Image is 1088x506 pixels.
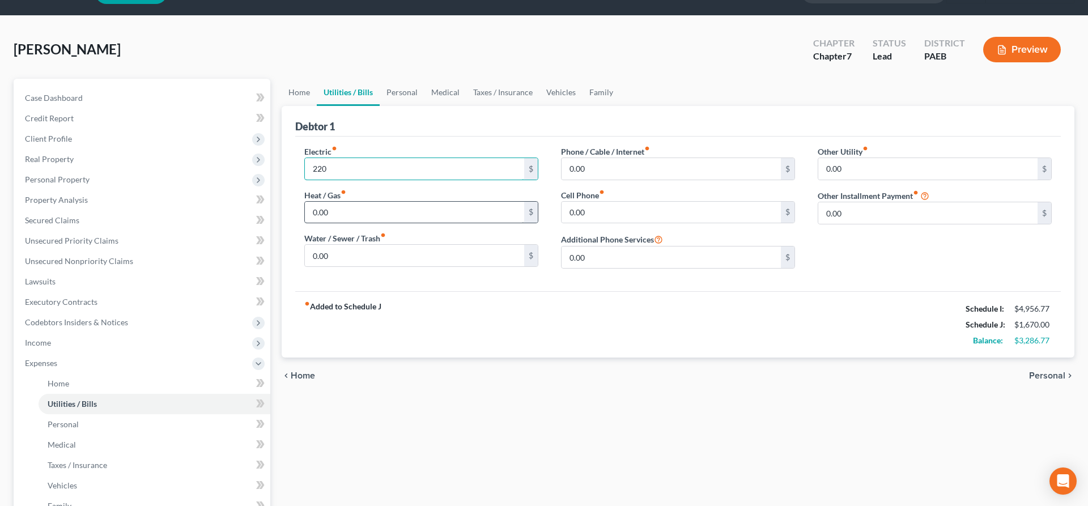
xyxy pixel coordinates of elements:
a: Lawsuits [16,271,270,292]
input: -- [818,158,1038,180]
div: Lead [873,50,906,63]
a: Taxes / Insurance [39,455,270,475]
a: Home [39,373,270,394]
span: Home [291,371,315,380]
span: Expenses [25,358,57,368]
span: Real Property [25,154,74,164]
label: Other Utility [818,146,868,158]
div: $ [1038,158,1051,180]
a: Taxes / Insurance [466,79,539,106]
a: Credit Report [16,108,270,129]
a: Case Dashboard [16,88,270,108]
i: fiber_manual_record [341,189,346,195]
i: chevron_left [282,371,291,380]
span: [PERSON_NAME] [14,41,121,57]
div: $4,956.77 [1014,303,1052,314]
a: Personal [39,414,270,435]
div: $1,670.00 [1014,319,1052,330]
span: Case Dashboard [25,93,83,103]
span: Utilities / Bills [48,399,97,409]
div: Chapter [813,37,855,50]
button: Preview [983,37,1061,62]
a: Utilities / Bills [317,79,380,106]
input: -- [562,158,781,180]
span: Vehicles [48,481,77,490]
div: $ [781,202,794,223]
i: fiber_manual_record [331,146,337,151]
span: Property Analysis [25,195,88,205]
input: -- [562,202,781,223]
span: Unsecured Priority Claims [25,236,118,245]
div: $3,286.77 [1014,335,1052,346]
a: Executory Contracts [16,292,270,312]
i: fiber_manual_record [599,189,605,195]
a: Personal [380,79,424,106]
a: Medical [424,79,466,106]
div: Chapter [813,50,855,63]
div: $ [524,245,538,266]
span: Medical [48,440,76,449]
span: Secured Claims [25,215,79,225]
div: PAEB [924,50,965,63]
i: fiber_manual_record [862,146,868,151]
strong: Schedule I: [966,304,1004,313]
button: chevron_left Home [282,371,315,380]
div: $ [524,202,538,223]
input: -- [818,202,1038,224]
i: fiber_manual_record [644,146,650,151]
label: Electric [304,146,337,158]
input: -- [305,245,524,266]
button: Personal chevron_right [1029,371,1074,380]
a: Home [282,79,317,106]
span: Codebtors Insiders & Notices [25,317,128,327]
span: Personal Property [25,175,90,184]
a: Medical [39,435,270,455]
a: Unsecured Priority Claims [16,231,270,251]
input: -- [305,158,524,180]
div: District [924,37,965,50]
span: Unsecured Nonpriority Claims [25,256,133,266]
label: Other Installment Payment [818,190,919,202]
div: $ [524,158,538,180]
span: Client Profile [25,134,72,143]
strong: Balance: [973,335,1003,345]
span: Home [48,379,69,388]
label: Heat / Gas [304,189,346,201]
a: Vehicles [39,475,270,496]
i: fiber_manual_record [380,232,386,238]
label: Cell Phone [561,189,605,201]
a: Unsecured Nonpriority Claims [16,251,270,271]
i: fiber_manual_record [913,190,919,195]
i: fiber_manual_record [304,301,310,307]
div: $ [781,246,794,268]
a: Vehicles [539,79,583,106]
span: 7 [847,50,852,61]
span: Taxes / Insurance [48,460,107,470]
a: Secured Claims [16,210,270,231]
input: -- [305,202,524,223]
span: Credit Report [25,113,74,123]
input: -- [562,246,781,268]
span: Personal [1029,371,1065,380]
div: Debtor 1 [295,120,335,133]
span: Lawsuits [25,277,56,286]
span: Personal [48,419,79,429]
a: Utilities / Bills [39,394,270,414]
label: Water / Sewer / Trash [304,232,386,244]
strong: Schedule J: [966,320,1005,329]
div: $ [781,158,794,180]
div: $ [1038,202,1051,224]
a: Family [583,79,620,106]
strong: Added to Schedule J [304,301,381,348]
i: chevron_right [1065,371,1074,380]
div: Status [873,37,906,50]
label: Phone / Cable / Internet [561,146,650,158]
label: Additional Phone Services [561,232,663,246]
div: Open Intercom Messenger [1049,467,1077,495]
span: Income [25,338,51,347]
a: Property Analysis [16,190,270,210]
span: Executory Contracts [25,297,97,307]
